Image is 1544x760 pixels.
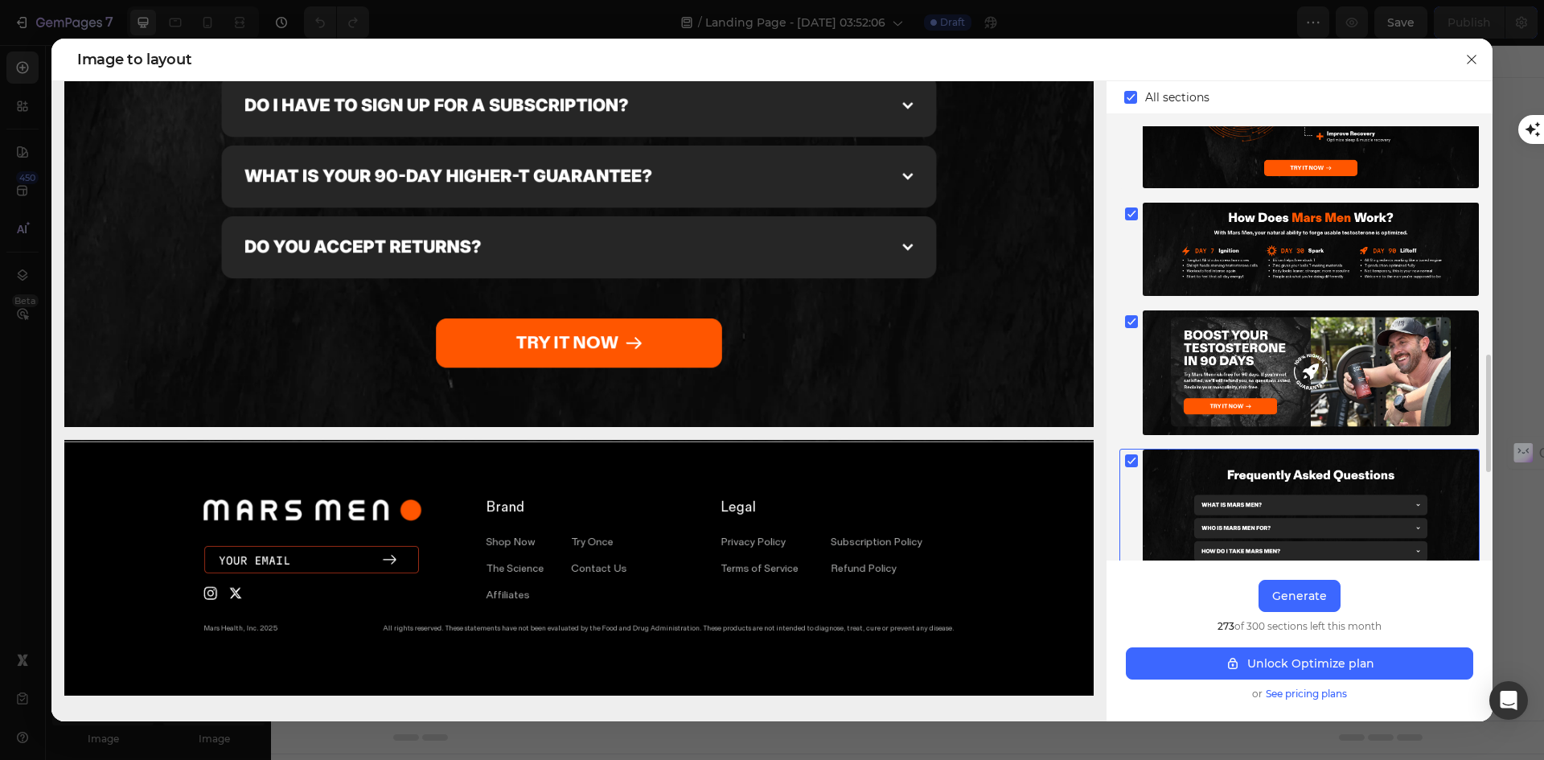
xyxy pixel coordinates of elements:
span: Image to layout [77,50,191,69]
div: Open Intercom Messenger [1489,681,1528,720]
span: 273 [1218,620,1234,632]
span: of 300 sections left this month [1218,618,1382,635]
div: or [1126,686,1473,702]
span: See pricing plans [1266,686,1347,702]
button: Unlock Optimize plan [1126,647,1473,680]
button: Add sections [520,394,630,426]
div: Unlock Optimize plan [1225,655,1374,672]
span: All sections [1145,88,1209,107]
button: Generate [1259,580,1341,612]
div: Generate [1272,588,1327,605]
button: Add elements [640,394,754,426]
div: Start with Sections from sidebar [540,362,734,381]
div: Start with Generating from URL or image [528,484,745,497]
